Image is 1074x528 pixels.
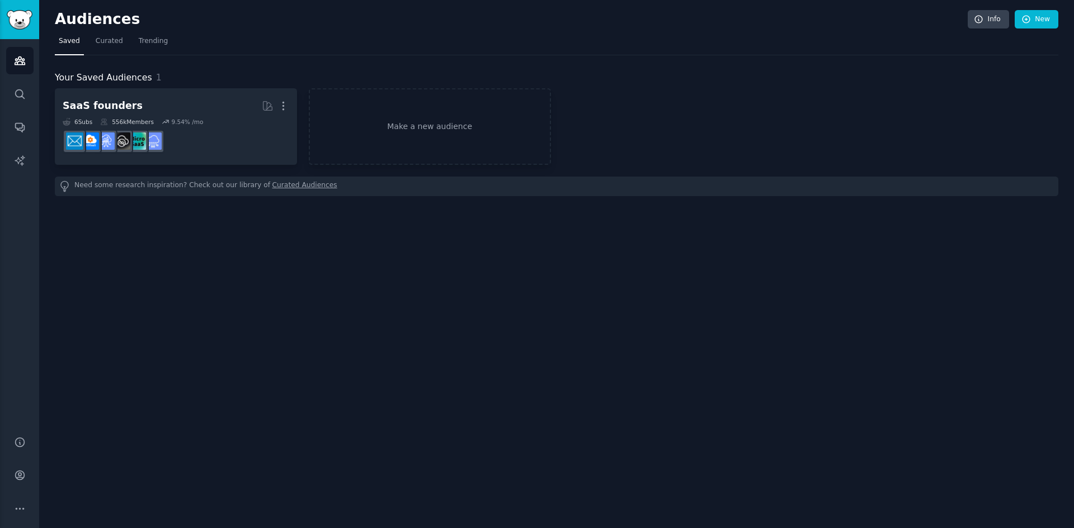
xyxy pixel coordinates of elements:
[309,88,551,165] a: Make a new audience
[272,180,337,192] a: Curated Audiences
[55,32,84,55] a: Saved
[63,118,92,126] div: 6 Sub s
[55,177,1058,196] div: Need some research inspiration? Check out our library of
[59,36,80,46] span: Saved
[1015,10,1058,29] a: New
[97,132,115,150] img: SaaSSales
[129,132,146,150] img: microsaas
[96,36,123,46] span: Curated
[144,132,162,150] img: SaaS
[171,118,203,126] div: 9.54 % /mo
[135,32,172,55] a: Trending
[55,11,968,28] h2: Audiences
[66,132,83,150] img: SaaS_Email_Marketing
[100,118,154,126] div: 556k Members
[55,71,152,85] span: Your Saved Audiences
[113,132,130,150] img: NoCodeSaaS
[55,88,297,165] a: SaaS founders6Subs556kMembers9.54% /moSaaSmicrosaasNoCodeSaaSSaaSSalesB2BSaaSSaaS_Email_Marketing
[92,32,127,55] a: Curated
[156,72,162,83] span: 1
[7,10,32,30] img: GummySearch logo
[63,99,143,113] div: SaaS founders
[82,132,99,150] img: B2BSaaS
[139,36,168,46] span: Trending
[968,10,1009,29] a: Info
